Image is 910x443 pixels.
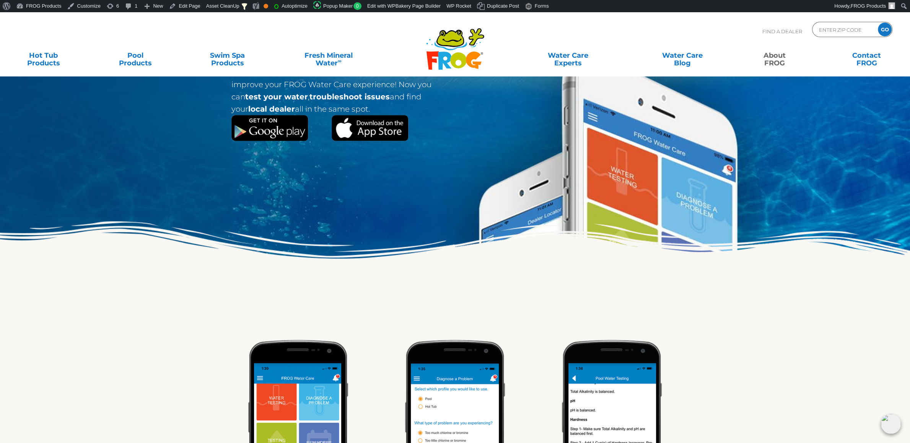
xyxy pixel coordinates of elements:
[818,24,870,35] input: Zip Code Form
[284,48,373,63] a: Fresh MineralWater∞
[100,48,171,63] a: PoolProducts
[338,58,342,64] sup: ∞
[264,4,268,8] div: OK
[331,115,409,141] img: Apple App Store
[248,104,295,114] strong: local dealer
[881,414,901,434] img: openIcon
[851,3,886,9] span: FROG Products
[231,66,432,115] p: FROG Products has launched a free app to further improve your FROG Water Care experience! Now you...
[510,48,626,63] a: Water CareExperts
[739,48,810,63] a: AboutFROG
[8,48,79,63] a: Hot TubProducts
[878,23,892,36] input: GO
[831,48,902,63] a: ContactFROG
[647,48,718,63] a: Water CareBlog
[762,22,802,41] p: Find A Dealer
[353,2,361,10] span: 0
[309,92,390,101] strong: troubleshoot issues
[192,48,263,63] a: Swim SpaProducts
[245,92,308,101] strong: test your water
[231,115,308,141] img: Google Play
